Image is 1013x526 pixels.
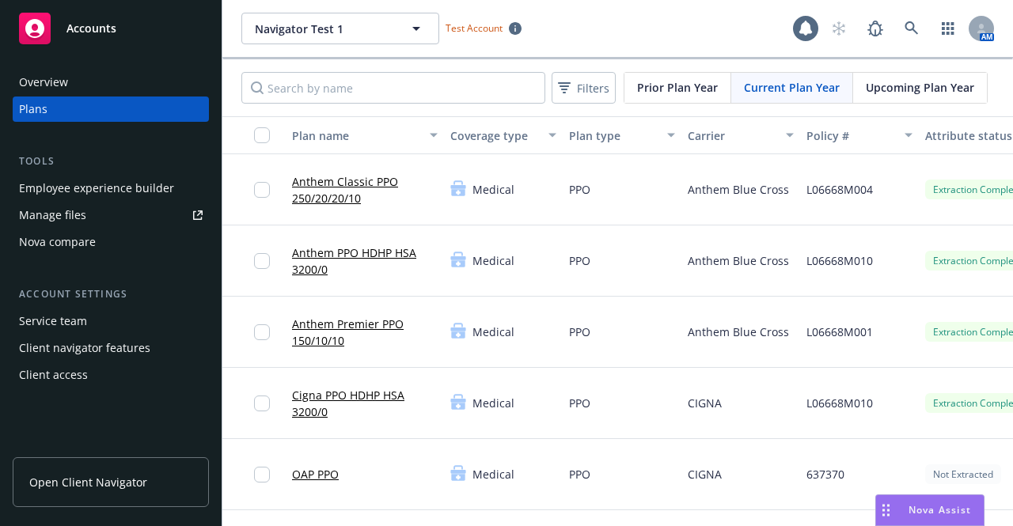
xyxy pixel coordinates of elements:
[806,466,844,482] span: 637370
[688,252,789,269] span: Anthem Blue Cross
[13,229,209,255] a: Nova compare
[19,362,88,388] div: Client access
[472,466,514,482] span: Medical
[241,72,545,104] input: Search by name
[472,324,514,340] span: Medical
[13,362,209,388] a: Client access
[19,335,150,361] div: Client navigator features
[13,70,209,95] a: Overview
[925,464,1001,484] div: Not Extracted
[909,503,971,517] span: Nova Assist
[254,395,270,411] input: Toggle Row Selected
[472,181,514,198] span: Medical
[13,202,209,228] a: Manage files
[472,252,514,269] span: Medical
[569,252,590,269] span: PPO
[292,244,438,278] a: Anthem PPO HDHP HSA 3200/0
[254,127,270,143] input: Select all
[806,181,873,198] span: L06668M004
[255,21,392,37] span: Navigator Test 1
[859,13,891,44] a: Report a Bug
[444,116,563,154] button: Coverage type
[19,96,47,122] div: Plans
[806,395,873,411] span: L06668M010
[19,308,87,334] div: Service team
[19,229,96,255] div: Nova compare
[19,70,68,95] div: Overview
[13,6,209,51] a: Accounts
[13,153,209,169] div: Tools
[292,173,438,206] a: Anthem Classic PPO 250/20/20/10
[875,494,985,526] button: Nova Assist
[29,474,147,490] span: Open Client Navigator
[472,395,514,411] span: Medical
[450,127,539,144] div: Coverage type
[66,22,116,35] span: Accounts
[823,13,855,44] a: Start snowing
[446,21,503,35] span: Test Account
[866,79,974,96] span: Upcoming Plan Year
[806,252,873,269] span: L06668M010
[563,116,681,154] button: Plan type
[569,466,590,482] span: PPO
[688,395,722,411] span: CIGNA
[806,127,895,144] div: Policy #
[292,127,420,144] div: Plan name
[744,79,840,96] span: Current Plan Year
[286,116,444,154] button: Plan name
[19,202,86,228] div: Manage files
[569,181,590,198] span: PPO
[13,308,209,334] a: Service team
[555,77,613,100] span: Filters
[439,20,528,36] span: Test Account
[13,96,209,122] a: Plans
[292,466,339,482] a: OAP PPO
[806,324,873,340] span: L06668M001
[876,495,896,525] div: Drag to move
[569,127,658,144] div: Plan type
[292,387,438,420] a: Cigna PPO HDHP HSA 3200/0
[292,316,438,349] a: Anthem Premier PPO 150/10/10
[637,79,718,96] span: Prior Plan Year
[13,176,209,201] a: Employee experience builder
[254,182,270,198] input: Toggle Row Selected
[13,286,209,302] div: Account settings
[800,116,919,154] button: Policy #
[569,395,590,411] span: PPO
[896,13,928,44] a: Search
[688,127,776,144] div: Carrier
[254,324,270,340] input: Toggle Row Selected
[577,80,609,96] span: Filters
[932,13,964,44] a: Switch app
[688,466,722,482] span: CIGNA
[569,324,590,340] span: PPO
[254,467,270,482] input: Toggle Row Selected
[254,253,270,269] input: Toggle Row Selected
[681,116,800,154] button: Carrier
[19,176,174,201] div: Employee experience builder
[552,72,616,104] button: Filters
[688,324,789,340] span: Anthem Blue Cross
[688,181,789,198] span: Anthem Blue Cross
[13,335,209,361] a: Client navigator features
[241,13,439,44] button: Navigator Test 1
